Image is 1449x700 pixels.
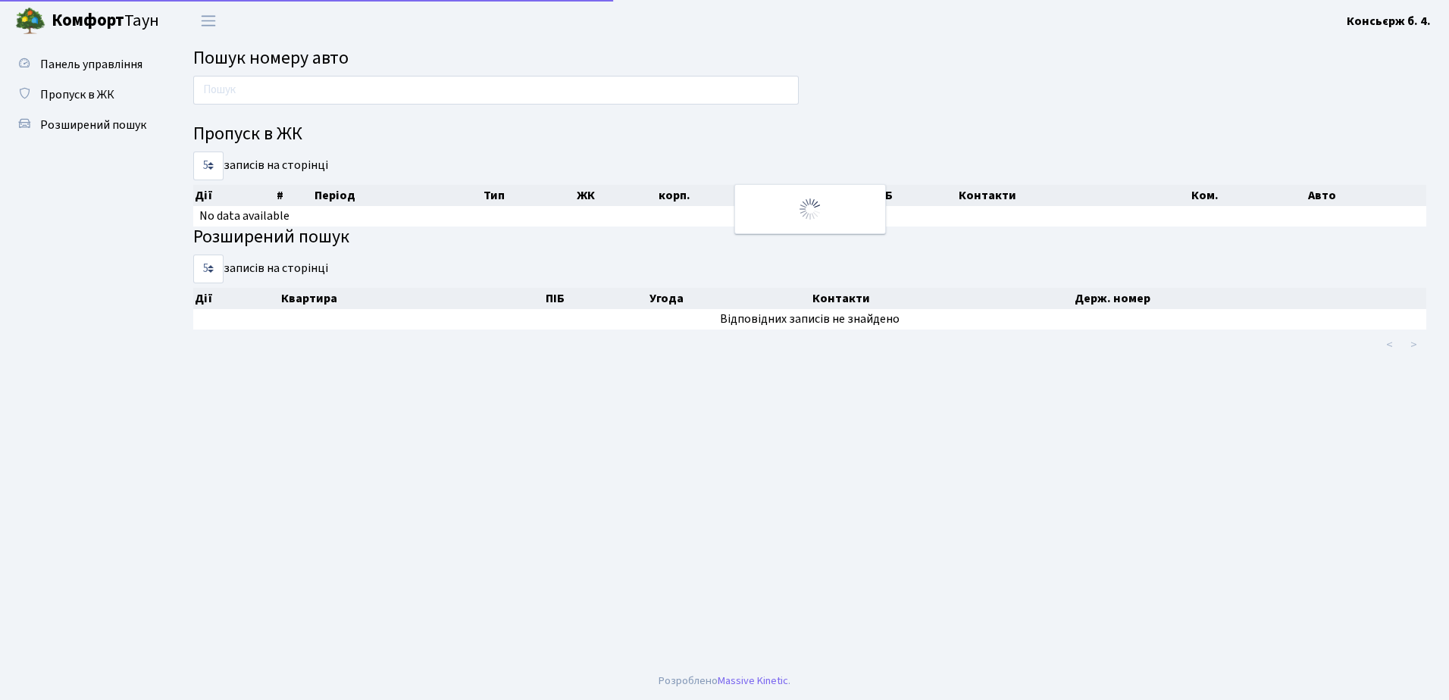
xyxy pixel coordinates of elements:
[193,45,349,71] span: Пошук номеру авто
[193,288,280,309] th: Дії
[193,255,224,283] select: записів на сторінці
[8,80,159,110] a: Пропуск в ЖК
[8,110,159,140] a: Розширений пошук
[193,309,1426,330] td: Відповідних записів не знайдено
[872,185,957,206] th: ПІБ
[1190,185,1307,206] th: Ком.
[193,76,799,105] input: Пошук
[648,288,811,309] th: Угода
[40,56,142,73] span: Панель управління
[1347,12,1431,30] a: Консьєрж б. 4.
[657,185,791,206] th: корп.
[193,152,328,180] label: записів на сторінці
[718,673,788,689] a: Massive Kinetic
[40,117,146,133] span: Розширений пошук
[1347,13,1431,30] b: Консьєрж б. 4.
[1073,288,1426,309] th: Держ. номер
[193,123,1426,145] h4: Пропуск в ЖК
[8,49,159,80] a: Панель управління
[798,197,822,221] img: Обробка...
[52,8,124,33] b: Комфорт
[313,185,482,206] th: Період
[811,288,1072,309] th: Контакти
[659,673,790,689] div: Розроблено .
[544,288,648,309] th: ПІБ
[189,8,227,33] button: Переключити навігацію
[280,288,544,309] th: Квартира
[15,6,45,36] img: logo.png
[193,185,275,206] th: Дії
[193,227,1426,248] h4: Розширений пошук
[52,8,159,34] span: Таун
[482,185,575,206] th: Тип
[193,152,224,180] select: записів на сторінці
[193,206,1426,227] td: No data available
[275,185,313,206] th: #
[193,255,328,283] label: записів на сторінці
[957,185,1191,206] th: Контакти
[1307,185,1426,206] th: Авто
[40,86,114,103] span: Пропуск в ЖК
[575,185,657,206] th: ЖК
